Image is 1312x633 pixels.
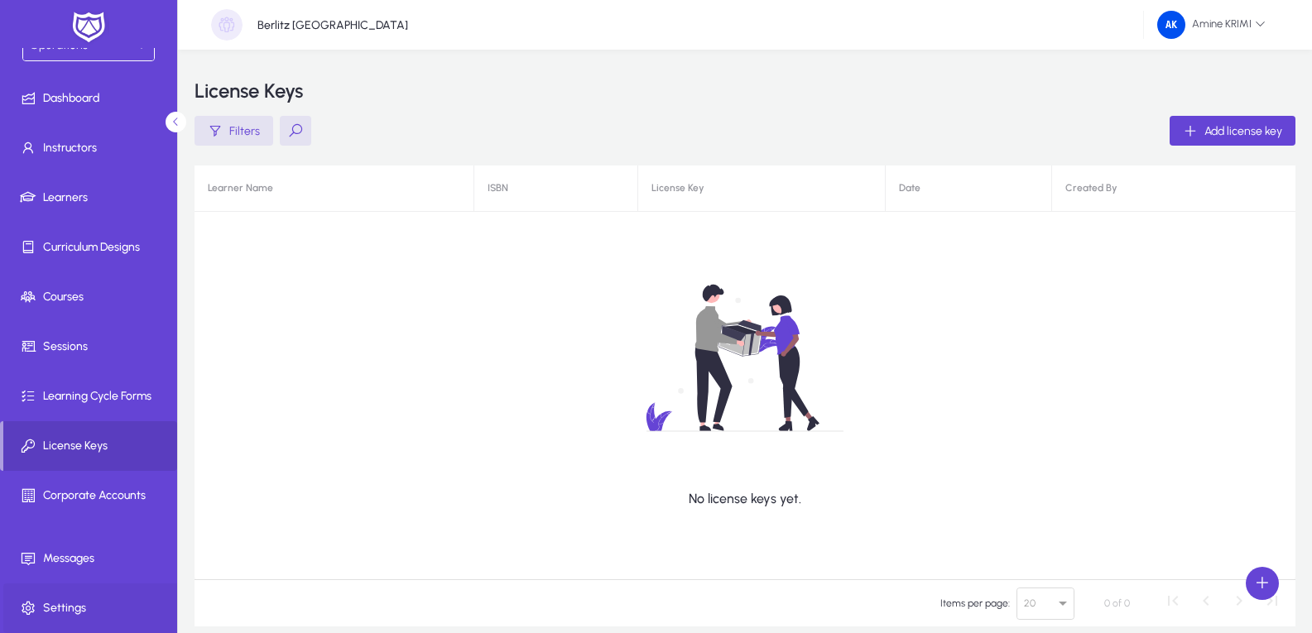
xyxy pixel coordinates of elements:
[3,272,180,322] a: Courses
[689,491,801,506] p: No license keys yet.
[3,583,180,633] a: Settings
[3,550,180,567] span: Messages
[3,438,177,454] span: License Keys
[3,189,180,206] span: Learners
[562,238,928,478] img: no-data.svg
[3,173,180,223] a: Learners
[3,471,180,520] a: Corporate Accounts
[3,140,180,156] span: Instructors
[3,90,180,107] span: Dashboard
[30,38,88,52] span: Operations
[3,239,180,256] span: Curriculum Designs
[3,372,180,421] a: Learning Cycle Forms
[1104,595,1130,611] div: 0 of 0
[195,579,1295,626] mat-paginator: Select page
[940,595,1010,611] div: Items per page:
[3,534,180,583] a: Messages
[3,338,180,355] span: Sessions
[1144,10,1279,40] button: Amine KRIMI
[3,388,180,405] span: Learning Cycle Forms
[3,600,180,616] span: Settings
[3,289,180,305] span: Courses
[211,9,243,41] img: organization-placeholder.png
[68,10,109,45] img: white-logo.png
[3,123,180,173] a: Instructors
[1157,11,1185,39] img: 244.png
[3,74,180,123] a: Dashboard
[1157,11,1266,39] span: Amine KRIMI
[195,81,303,101] h3: License Keys
[3,487,180,504] span: Corporate Accounts
[195,116,273,146] button: Filters
[1204,124,1282,138] span: Add license key
[257,18,408,32] p: Berlitz [GEOGRAPHIC_DATA]
[1170,116,1295,146] button: Add license key
[3,322,180,372] a: Sessions
[229,124,260,138] span: Filters
[3,223,180,272] a: Curriculum Designs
